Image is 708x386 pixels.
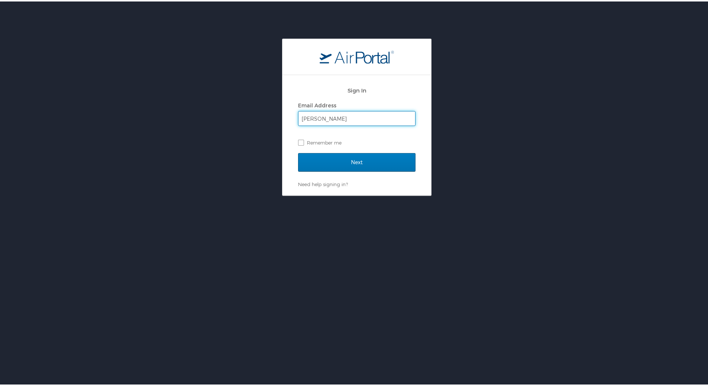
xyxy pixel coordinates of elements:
[320,49,394,62] img: logo
[298,101,336,107] label: Email Address
[298,152,416,170] input: Next
[298,85,416,93] h2: Sign In
[298,180,348,186] a: Need help signing in?
[298,136,416,147] label: Remember me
